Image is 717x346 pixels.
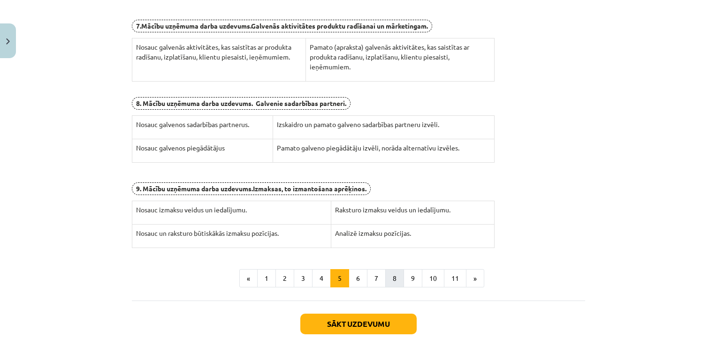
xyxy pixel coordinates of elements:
[310,42,490,72] p: Pamato (apraksta) galvenās aktivitātes, kas saistītas ar produkta radīšanu, izplatīšanu, klientu ...
[257,269,276,288] button: 1
[6,38,10,45] img: icon-close-lesson-0947bae3869378f0d4975bcd49f059093ad1ed9edebbc8119c70593378902aed.svg
[136,99,346,107] b: 8. Mācību uzņēmuma darba uzdevums. Galvenie sadarbības partneri.
[277,143,490,153] p: Pamato galveno piegādātāju izvēli, norāda alternatīvu izvēles.
[136,22,141,30] b: 7.
[367,269,386,288] button: 7
[136,205,327,215] p: Nosauc izmaksu veidus un iedalījumu.
[275,269,294,288] button: 2
[251,22,428,30] b: Galvenās aktivitātes produktu radīšanai un mārketingam.
[136,143,269,153] p: Nosauc galvenos piegādātājus
[349,269,367,288] button: 6
[136,228,327,238] p: Nosauc un raksturo būtiskākās izmaksu pozīcijas.
[335,228,490,238] p: Analizē izmaksu pozīcijas.
[300,314,417,334] button: Sākt uzdevumu
[335,205,490,215] p: Raksturo izmaksu veidus un iedalījumu.
[444,269,466,288] button: 11
[385,269,404,288] button: 8
[466,269,484,288] button: »
[239,269,258,288] button: «
[312,269,331,288] button: 4
[422,269,444,288] button: 10
[136,184,253,193] b: 9. Mācību uzņēmuma darba uzdevums.
[404,269,422,288] button: 9
[136,42,302,62] p: Nosauc galvenās aktivitātes, kas saistītas ar produkta radīšanu, izplatīšanu, klientu piesaisti, ...
[253,184,366,193] b: Izmaksas, to izmantošana aprēķinos.
[132,269,585,288] nav: Page navigation example
[136,120,269,129] p: Nosauc galvenos sadarbības partnerus.
[277,120,490,129] p: Izskaidro un pamato galveno sadarbības partneru izvēli.
[330,269,349,288] button: 5
[141,22,251,30] b: Mācību uzņēmuma darba uzdevums.
[294,269,313,288] button: 3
